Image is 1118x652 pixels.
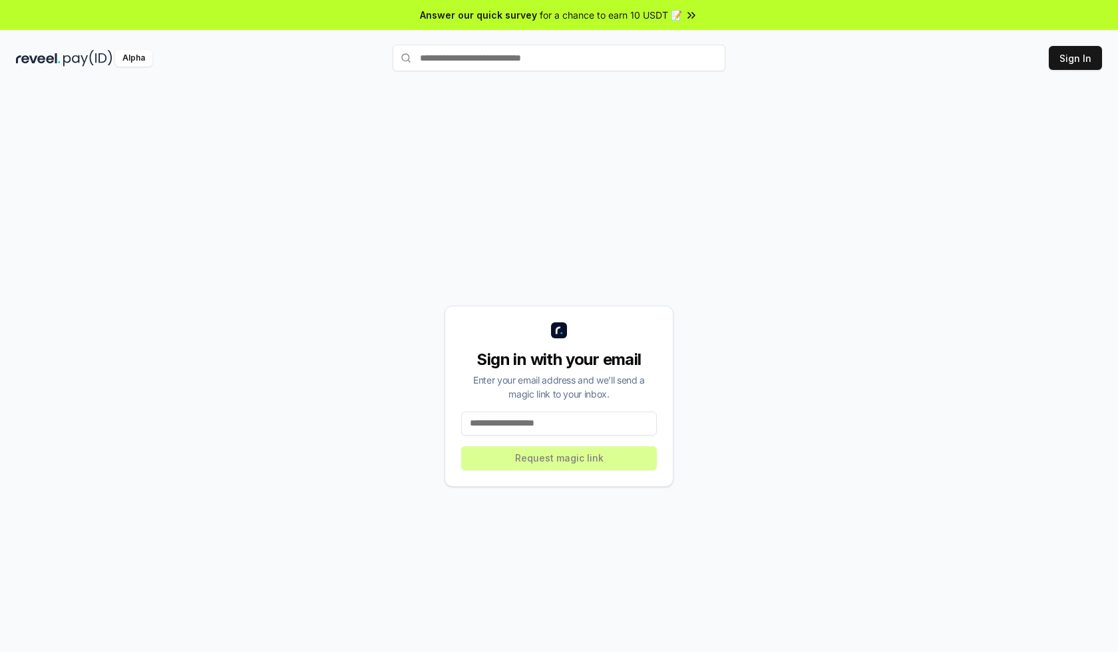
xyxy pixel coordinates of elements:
[551,322,567,338] img: logo_small
[63,50,112,67] img: pay_id
[461,373,657,401] div: Enter your email address and we’ll send a magic link to your inbox.
[420,8,537,22] span: Answer our quick survey
[115,50,152,67] div: Alpha
[1049,46,1102,70] button: Sign In
[461,349,657,370] div: Sign in with your email
[16,50,61,67] img: reveel_dark
[540,8,682,22] span: for a chance to earn 10 USDT 📝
